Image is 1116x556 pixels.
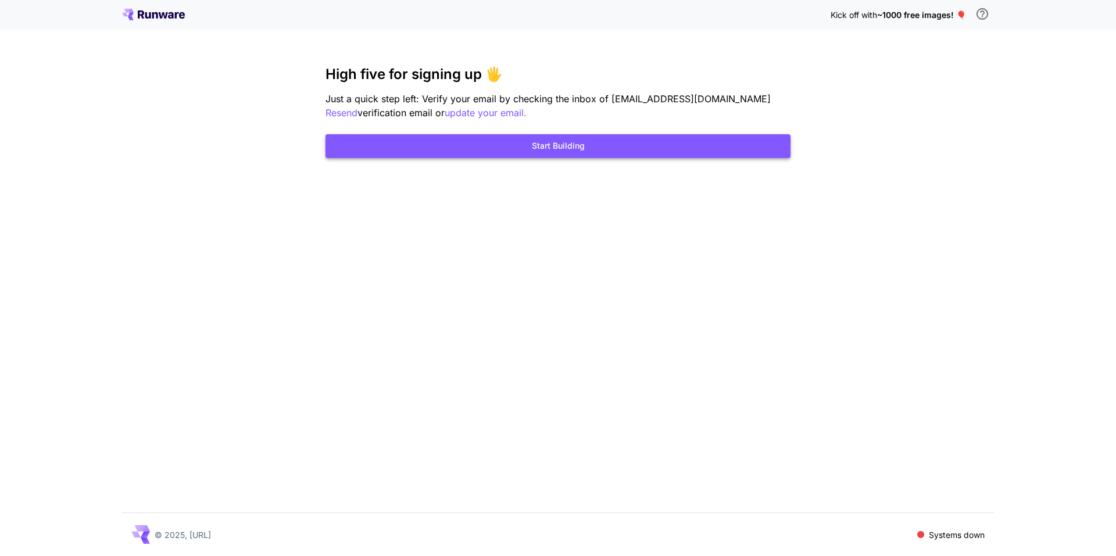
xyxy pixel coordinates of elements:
p: Systems down [929,529,985,541]
button: Start Building [325,134,791,158]
span: Just a quick step left: Verify your email by checking the inbox of [EMAIL_ADDRESS][DOMAIN_NAME] [325,93,771,105]
span: ~1000 free images! 🎈 [877,10,966,20]
span: Kick off with [831,10,877,20]
span: verification email or [357,107,445,119]
button: Resend [325,106,357,120]
button: update your email. [445,106,527,120]
button: In order to qualify for free credit, you need to sign up with a business email address and click ... [971,2,994,26]
h3: High five for signing up 🖐️ [325,66,791,82]
p: © 2025, [URL] [155,529,211,541]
